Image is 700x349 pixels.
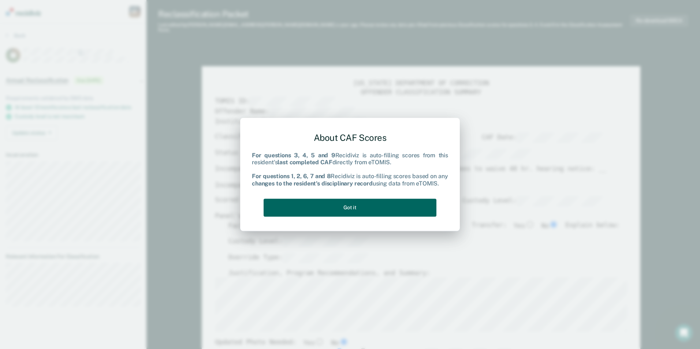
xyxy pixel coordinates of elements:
[252,152,335,159] b: For questions 3, 4, 5 and 9
[252,152,448,187] div: Recidiviz is auto-filling scores from this resident's directly from eTOMIS. Recidiviz is auto-fil...
[264,199,436,217] button: Got it
[252,173,331,180] b: For questions 1, 2, 6, 7 and 8
[252,180,373,187] b: changes to the resident's disciplinary record
[252,127,448,149] div: About CAF Scores
[278,159,332,166] b: last completed CAF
